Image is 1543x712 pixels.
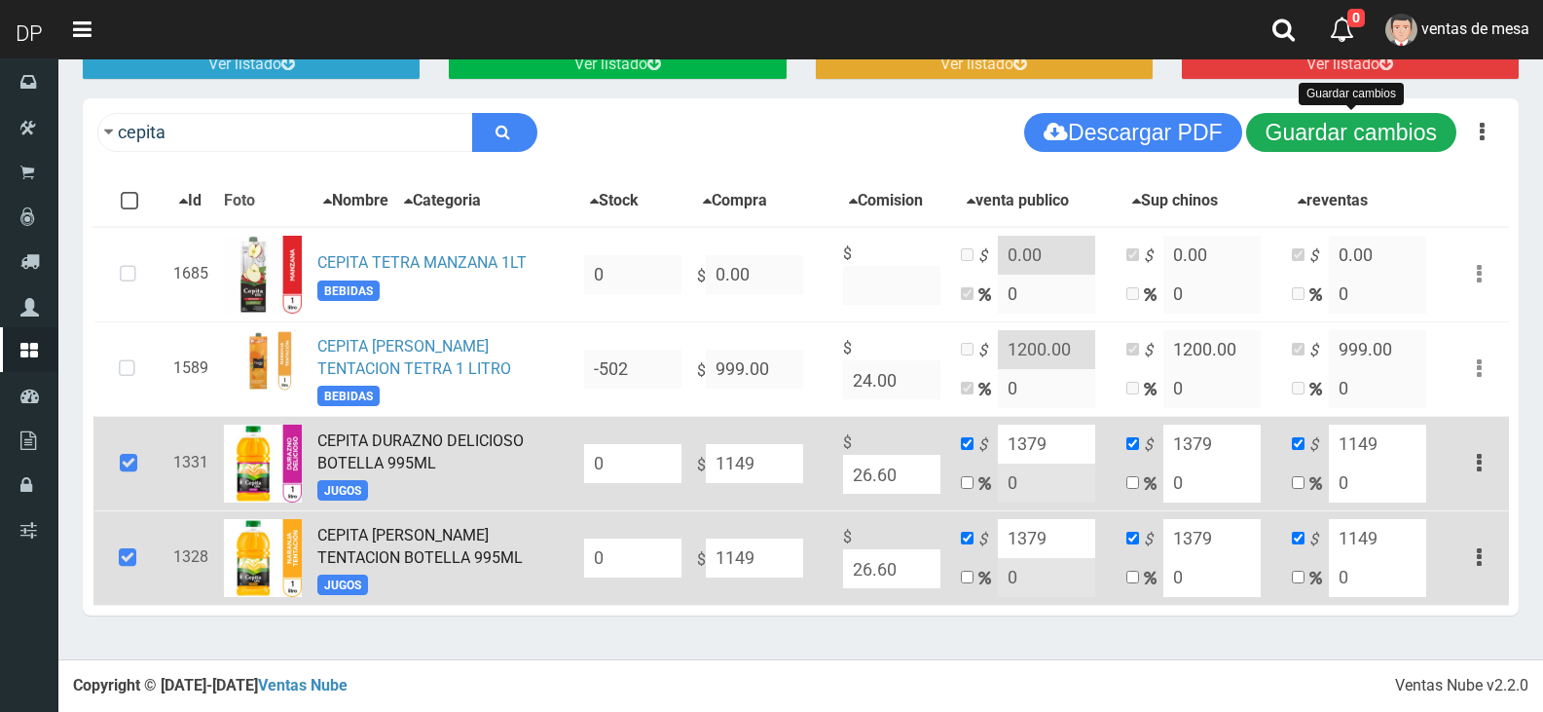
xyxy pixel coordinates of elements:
a: Ver listado [449,51,786,79]
td: 1331 [165,416,216,510]
a: CEPITA [PERSON_NAME] TENTACION BOTELLA 995ML [317,526,523,567]
i: $ [1144,245,1163,268]
img: ... [224,330,302,408]
i: $ [978,340,998,362]
strong: Copyright © [DATE]-[DATE] [73,676,348,694]
i: $ [1309,245,1329,268]
a: CEPITA [PERSON_NAME] TENTACION TETRA 1 LITRO [317,337,511,378]
div: Guardar cambios [1299,83,1404,105]
button: Sup chinos [1126,189,1224,213]
td: 1685 [165,227,216,322]
a: CEPITA DURAZNO DELICIOSO BOTELLA 995ML [317,431,524,472]
button: Descargar PDF [1024,113,1241,152]
i: $ [978,434,998,457]
td: 1328 [165,510,216,605]
td: $ [689,227,835,322]
img: User Image [1385,14,1417,46]
td: $ [835,510,953,605]
button: reventas [1292,189,1374,213]
button: venta publico [961,189,1075,213]
td: $ [689,510,835,605]
button: Nombre [317,189,394,213]
i: $ [1309,529,1329,551]
i: $ [1309,434,1329,457]
i: $ [978,245,998,268]
th: Foto [216,176,310,227]
button: Comision [843,189,929,213]
div: Ventas Nube v2.2.0 [1395,675,1528,697]
td: $ [835,227,953,322]
img: ... [224,519,302,597]
span: 0 [1347,9,1365,27]
span: ventas de mesa [1421,19,1529,38]
button: Stock [584,189,644,213]
span: JUGOS [317,575,368,595]
a: CEPITA TETRA MANZANA 1LT [317,253,527,272]
td: $ [689,321,835,416]
span: BEBIDAS [317,281,380,301]
img: ... [224,425,302,503]
input: Ingrese su busqueda [97,113,473,152]
td: 1589 [165,321,216,416]
a: Ver listado [816,51,1153,79]
button: Compra [697,189,773,213]
span: JUGOS [317,480,368,501]
font: Ver listado [208,55,281,73]
td: $ [689,416,835,510]
td: $ [835,321,953,416]
font: Ver listado [940,55,1013,73]
span: BEBIDAS [317,386,380,406]
i: $ [1144,340,1163,362]
font: Ver listado [574,55,647,73]
a: Ventas Nube [258,676,348,694]
i: $ [978,529,998,551]
i: $ [1144,529,1163,551]
a: Ver listado [83,51,420,79]
i: $ [1309,340,1329,362]
i: $ [1144,434,1163,457]
a: Ver listado [1182,51,1519,79]
font: Ver listado [1306,55,1379,73]
button: Id [173,189,207,213]
td: $ [835,416,953,510]
img: ... [224,236,302,314]
button: Categoria [398,189,487,213]
button: Guardar cambios [1246,113,1456,152]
